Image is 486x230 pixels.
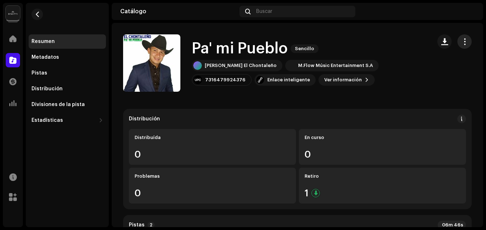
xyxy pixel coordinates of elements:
div: En curso [305,135,460,140]
div: Distribución [129,116,160,122]
p-badge: 2 [147,222,155,228]
div: Distribución [31,86,63,92]
strong: Pistas [129,222,145,228]
re-m-nav-item: Divisiones de la pista [29,97,106,112]
img: efeca760-f125-4769-b382-7fe9425873e5 [463,6,475,17]
div: 7316479924376 [205,77,246,83]
span: Ver información [324,73,362,87]
img: b7587395-5f08-454f-84d3-69c2ff5b8d5b [287,61,295,70]
div: 06m 46s [438,221,466,229]
div: Distribuída [135,135,290,140]
re-m-nav-dropdown: Estadísticas [29,113,106,128]
span: Sencillo [291,44,319,53]
img: 02a7c2d3-3c89-4098-b12f-2ff2945c95ee [6,6,20,20]
re-m-nav-item: Resumen [29,34,106,49]
re-m-nav-item: Metadatos [29,50,106,64]
div: Problemas [135,173,290,179]
div: Divisiones de la pista [31,102,85,107]
div: Retiro [305,173,460,179]
div: Enlace inteligente [267,77,310,83]
re-m-nav-item: Pistas [29,66,106,80]
div: Resumen [31,39,55,44]
re-m-nav-item: Distribución [29,82,106,96]
div: Metadatos [31,54,59,60]
div: Pistas [31,70,47,76]
button: Ver información [319,74,375,86]
div: [PERSON_NAME] El Chontaleño [205,63,277,68]
h1: Pa' mi Pueblo [192,40,288,57]
span: Buscar [256,9,272,14]
div: M.Flow Músic Entertainment S.A [298,63,373,68]
div: Catálogo [120,9,237,14]
div: Estadísticas [31,118,63,123]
